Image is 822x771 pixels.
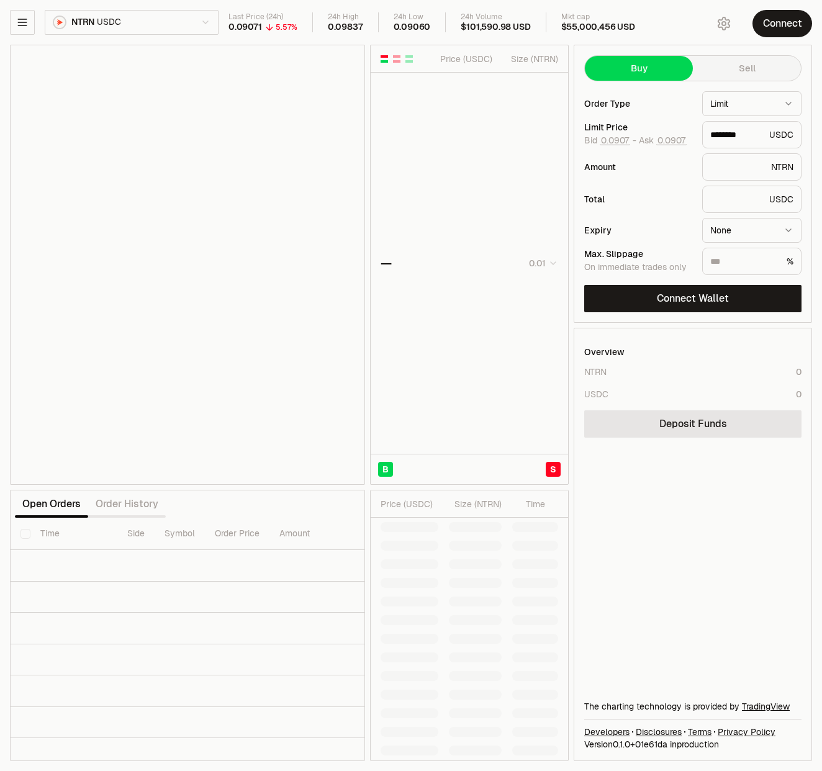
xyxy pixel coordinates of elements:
[584,726,630,738] a: Developers
[584,738,802,751] div: Version 0.1.0 + in production
[702,218,802,243] button: None
[363,518,456,550] th: Total
[437,53,492,65] div: Price ( USDC )
[752,10,812,37] button: Connect
[512,498,545,510] div: Time
[584,250,692,258] div: Max. Slippage
[269,518,363,550] th: Amount
[796,388,802,400] div: 0
[585,56,693,81] button: Buy
[796,366,802,378] div: 0
[584,700,802,713] div: The charting technology is provided by
[639,135,687,147] span: Ask
[20,529,30,539] button: Select all
[11,45,364,484] iframe: Financial Chart
[702,153,802,181] div: NTRN
[693,56,801,81] button: Sell
[584,195,692,204] div: Total
[584,163,692,171] div: Amount
[228,12,297,22] div: Last Price (24h)
[584,410,802,438] a: Deposit Funds
[30,518,117,550] th: Time
[688,726,711,738] a: Terms
[15,492,88,516] button: Open Orders
[702,186,802,213] div: USDC
[550,463,556,476] span: S
[584,285,802,312] button: Connect Wallet
[404,54,414,64] button: Show Buy Orders Only
[702,121,802,148] div: USDC
[635,739,667,750] span: 01e61daf88515c477b37a0f01dd243adb311fd67
[503,53,558,65] div: Size ( NTRN )
[718,726,775,738] a: Privacy Policy
[584,388,608,400] div: USDC
[600,135,630,145] button: 0.0907
[54,17,65,28] img: NTRN Logo
[228,22,262,33] div: 0.09071
[155,518,205,550] th: Symbol
[584,123,692,132] div: Limit Price
[461,12,530,22] div: 24h Volume
[702,91,802,116] button: Limit
[449,498,502,510] div: Size ( NTRN )
[328,12,363,22] div: 24h High
[584,262,692,273] div: On immediate trades only
[636,726,682,738] a: Disclosures
[394,22,431,33] div: 0.09060
[276,22,297,32] div: 5.57%
[117,518,155,550] th: Side
[702,248,802,275] div: %
[525,256,558,271] button: 0.01
[561,22,635,33] div: $55,000,456 USD
[584,226,692,235] div: Expiry
[381,255,392,272] div: —
[392,54,402,64] button: Show Sell Orders Only
[656,135,687,145] button: 0.0907
[461,22,530,33] div: $101,590.98 USD
[205,518,269,550] th: Order Price
[382,463,389,476] span: B
[584,99,692,108] div: Order Type
[381,498,438,510] div: Price ( USDC )
[97,17,120,28] span: USDC
[379,54,389,64] button: Show Buy and Sell Orders
[584,135,636,147] span: Bid -
[584,366,607,378] div: NTRN
[561,12,635,22] div: Mkt cap
[328,22,363,33] div: 0.09837
[742,701,790,712] a: TradingView
[394,12,431,22] div: 24h Low
[584,346,625,358] div: Overview
[88,492,166,516] button: Order History
[71,17,94,28] span: NTRN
